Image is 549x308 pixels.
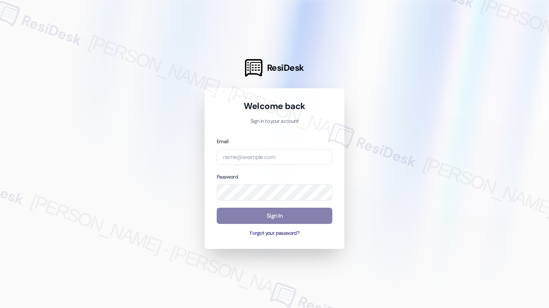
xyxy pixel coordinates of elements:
[245,59,262,77] img: ResiDesk Logo
[267,62,304,74] span: ResiDesk
[217,174,238,180] label: Password
[217,230,332,237] button: Forgot your password?
[217,138,228,145] label: Email
[217,118,332,125] p: Sign in to your account
[217,208,332,224] button: Sign In
[217,149,332,165] input: name@example.com
[217,100,332,112] h1: Welcome back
